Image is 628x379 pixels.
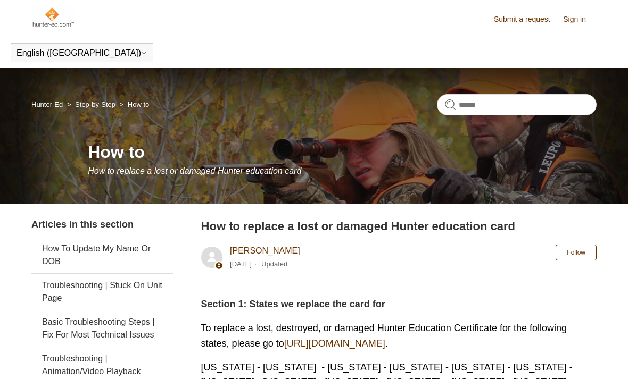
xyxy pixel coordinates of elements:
span: How to replace a lost or damaged Hunter education card [88,166,301,175]
li: Step-by-Step [65,100,118,108]
li: Hunter-Ed [31,100,65,108]
h2: How to replace a lost or damaged Hunter education card [201,217,597,235]
span: To replace a lost, destroyed, or damaged Hunter Education Certificate for the following states, p... [201,323,567,349]
img: Hunter-Ed Help Center home page [31,6,75,28]
a: How to [128,100,149,108]
span: Articles in this section [31,219,134,230]
input: Search [437,94,597,115]
a: Step-by-Step [75,100,115,108]
button: English ([GEOGRAPHIC_DATA]) [16,48,147,58]
a: How To Update My Name Or DOB [31,237,173,273]
span: Section 1: States we replace the card for [201,299,385,309]
li: Updated [261,260,287,268]
a: Basic Troubleshooting Steps | Fix For Most Technical Issues [31,310,173,347]
a: [URL][DOMAIN_NAME] [284,338,385,349]
h1: How to [88,139,597,165]
a: Submit a request [494,14,561,25]
a: [PERSON_NAME] [230,246,300,255]
a: Sign in [563,14,597,25]
li: How to [118,100,150,108]
button: Follow Article [556,245,597,260]
time: 11/20/2023, 05:20 [230,260,252,268]
a: Hunter-Ed [31,100,63,108]
a: Troubleshooting | Stuck On Unit Page [31,274,173,310]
